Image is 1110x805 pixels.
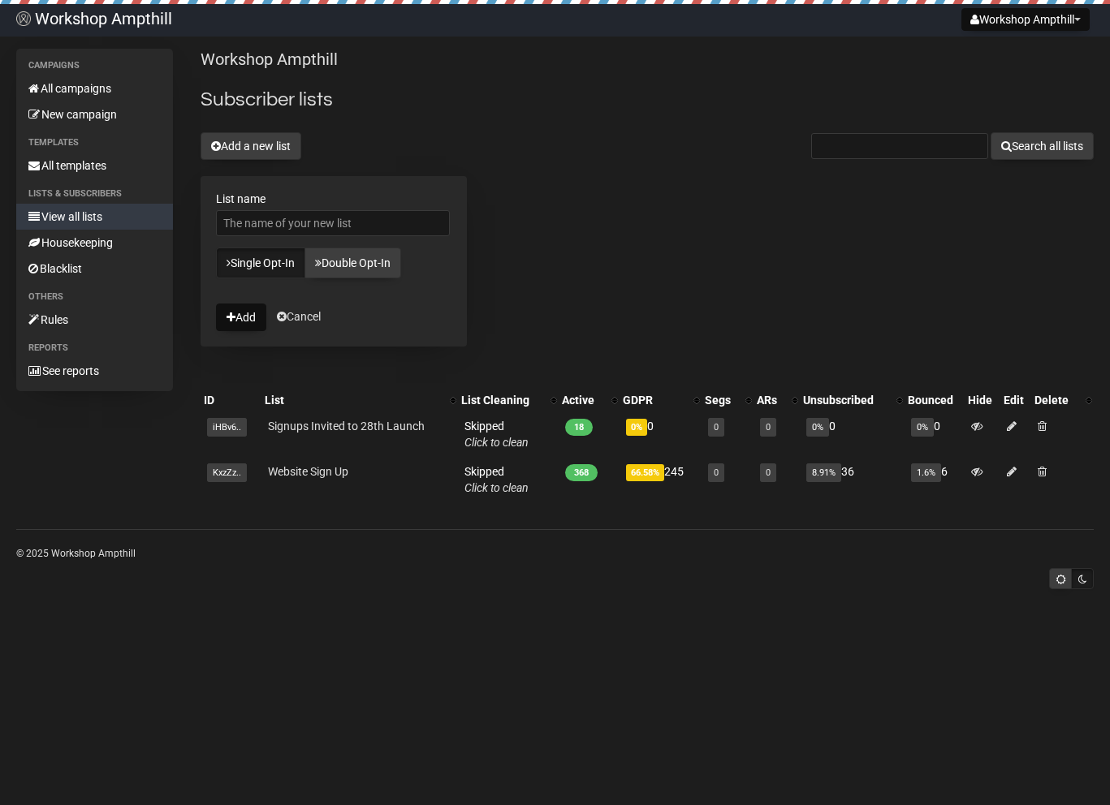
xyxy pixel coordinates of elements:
[757,392,784,408] div: ARs
[911,463,941,482] span: 1.6%
[207,463,247,482] span: KxzZz..
[905,389,965,411] th: Bounced: No sort applied, sorting is disabled
[16,545,1094,562] p: © 2025 Workshop Ampthill
[464,420,529,449] span: Skipped
[268,465,348,478] a: Website Sign Up
[458,389,559,411] th: List Cleaning: No sort applied, activate to apply an ascending sort
[965,389,1000,411] th: Hide: No sort applied, sorting is disabled
[623,392,685,408] div: GDPR
[16,358,173,384] a: See reports
[911,418,934,437] span: 0%
[216,192,451,206] label: List name
[565,464,598,481] span: 368
[620,389,702,411] th: GDPR: No sort applied, activate to apply an ascending sort
[277,310,321,323] a: Cancel
[1031,389,1094,411] th: Delete: No sort applied, activate to apply an ascending sort
[16,153,173,179] a: All templates
[16,184,173,204] li: Lists & subscribers
[1004,392,1028,408] div: Edit
[16,56,173,75] li: Campaigns
[1034,392,1078,408] div: Delete
[265,392,442,408] div: List
[216,303,266,331] button: Add
[991,132,1094,160] button: Search all lists
[207,418,247,437] span: iHBv6..
[16,133,173,153] li: Templates
[803,392,888,408] div: Unsubscribed
[204,392,258,408] div: ID
[201,49,1094,71] p: Workshop Ampthill
[16,204,173,230] a: View all lists
[201,85,1094,114] h2: Subscriber lists
[16,75,173,101] a: All campaigns
[16,287,173,307] li: Others
[905,411,965,457] td: 0
[559,389,619,411] th: Active: No sort applied, activate to apply an ascending sort
[1000,389,1031,411] th: Edit: No sort applied, sorting is disabled
[626,419,647,436] span: 0%
[562,392,603,408] div: Active
[754,389,800,411] th: ARs: No sort applied, activate to apply an ascending sort
[968,392,997,408] div: Hide
[766,422,771,433] a: 0
[766,467,771,478] a: 0
[16,256,173,282] a: Blacklist
[201,132,301,160] button: Add a new list
[905,457,965,502] td: 6
[961,8,1090,31] button: Workshop Ampthill
[261,389,458,411] th: List: No sort applied, activate to apply an ascending sort
[16,11,31,26] img: 2.png
[464,436,529,449] a: Click to clean
[705,392,738,408] div: Segs
[464,465,529,494] span: Skipped
[16,101,173,127] a: New campaign
[806,418,829,437] span: 0%
[800,389,905,411] th: Unsubscribed: No sort applied, activate to apply an ascending sort
[304,248,401,278] a: Double Opt-In
[806,463,841,482] span: 8.91%
[714,467,719,478] a: 0
[16,338,173,358] li: Reports
[464,481,529,494] a: Click to clean
[461,392,542,408] div: List Cleaning
[620,457,702,502] td: 245
[800,457,905,502] td: 36
[620,411,702,457] td: 0
[268,420,425,433] a: Signups Invited to 28th Launch
[714,422,719,433] a: 0
[16,230,173,256] a: Housekeeping
[216,210,450,236] input: The name of your new list
[800,411,905,457] td: 0
[201,389,261,411] th: ID: No sort applied, sorting is disabled
[908,392,961,408] div: Bounced
[626,464,664,481] span: 66.58%
[16,307,173,333] a: Rules
[702,389,754,411] th: Segs: No sort applied, activate to apply an ascending sort
[216,248,305,278] a: Single Opt-In
[565,419,593,436] span: 18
